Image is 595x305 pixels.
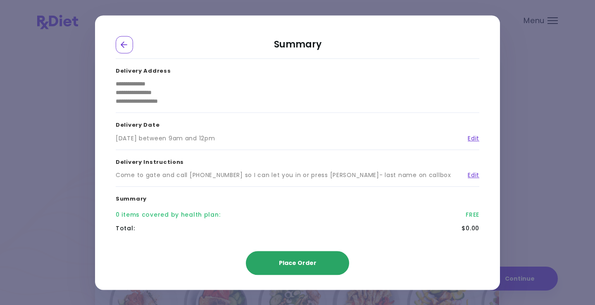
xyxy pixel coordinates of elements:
div: $0.00 [462,224,479,233]
div: 0 items covered by health plan : [116,210,220,219]
div: Come to gate and call [PHONE_NUMBER] so I can let you in or press [PERSON_NAME]- last name on cal... [116,171,451,180]
button: Place Order [246,251,349,275]
h3: Delivery Date [116,113,479,134]
h3: Delivery Address [116,59,479,80]
h2: Summary [116,36,479,59]
h3: Summary [116,187,479,208]
a: Edit [462,171,479,180]
div: FREE [466,210,479,219]
h3: Delivery Instructions [116,150,479,171]
div: Go Back [116,36,133,53]
a: Edit [462,134,479,143]
div: RxDiet service is free [116,235,479,264]
span: Place Order [279,259,317,267]
div: Total : [116,224,135,233]
div: [DATE] between 9am and 12pm [116,134,215,143]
